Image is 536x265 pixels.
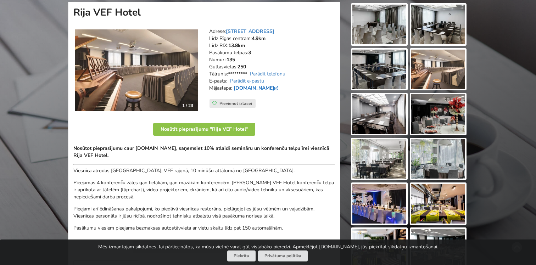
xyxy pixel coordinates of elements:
[178,100,197,111] div: 1 / 23
[258,250,308,261] a: Privātuma politika
[352,5,406,44] img: Rija VEF Hotel | Rīga | Pasākumu vieta - galerijas bilde
[411,139,465,179] img: Rija VEF Hotel | Rīga | Pasākumu vieta - galerijas bilde
[153,123,255,136] button: Nosūtīt pieprasījumu "Rija VEF Hotel"
[73,225,335,232] p: Pasākumu viesiem pieejama bezmaksas autostāvvieta ar vietu skaitu līdz pat 150 automašīnām.
[352,139,406,179] img: Rija VEF Hotel | Rīga | Pasākumu vieta - galerijas bilde
[411,184,465,224] img: Rija VEF Hotel | Rīga | Pasākumu vieta - galerijas bilde
[352,94,406,134] img: Rija VEF Hotel | Rīga | Pasākumu vieta - galerijas bilde
[411,94,465,134] img: Rija VEF Hotel | Rīga | Pasākumu vieta - galerijas bilde
[209,28,335,99] address: Adrese: Līdz Rīgas centram: Līdz RIX: Pasākumu telpas: Numuri: Gultasvietas: Tālrunis: E-pasts: M...
[75,29,198,112] a: Viesnīca | Rīga | Rija VEF Hotel 1 / 23
[252,35,266,42] strong: 4.9km
[68,2,340,23] h1: Rija VEF Hotel
[227,250,256,261] button: Piekrītu
[248,49,251,56] strong: 3
[352,184,406,224] img: Rija VEF Hotel | Rīga | Pasākumu vieta - galerijas bilde
[219,101,252,106] span: Pievienot izlasei
[73,205,335,220] p: Pieejami arī ēdināšanas pakalpojumi, ko piedāvā viesnīcas restorāns, pielāgojoties jūsu vēlmēm un...
[73,167,335,174] p: Viesnīca atrodas [GEOGRAPHIC_DATA], VEF rajonā, 10 minūšu attālumā no [GEOGRAPHIC_DATA].
[234,85,280,91] a: [DOMAIN_NAME]
[238,63,246,70] strong: 250
[230,78,264,84] a: Parādīt e-pastu
[250,71,285,77] a: Parādīt telefonu
[411,5,465,44] img: Rija VEF Hotel | Rīga | Pasākumu vieta - galerijas bilde
[227,56,235,63] strong: 135
[73,179,335,201] p: Pieejamas 4 konferenču zāles gan lielākām, gan mazākām konferencēm. [PERSON_NAME] VEF Hotel konfe...
[228,42,245,49] strong: 13.8km
[75,29,198,112] img: Viesnīca | Rīga | Rija VEF Hotel
[226,28,274,35] a: [STREET_ADDRESS]
[411,50,465,89] img: Rija VEF Hotel | Rīga | Pasākumu vieta - galerijas bilde
[73,145,329,159] strong: Nosūtot pieprasījumu caur [DOMAIN_NAME], saņemsiet 10% atlaidi semināru un konferenču telpu īrei ...
[352,50,406,89] img: Rija VEF Hotel | Rīga | Pasākumu vieta - galerijas bilde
